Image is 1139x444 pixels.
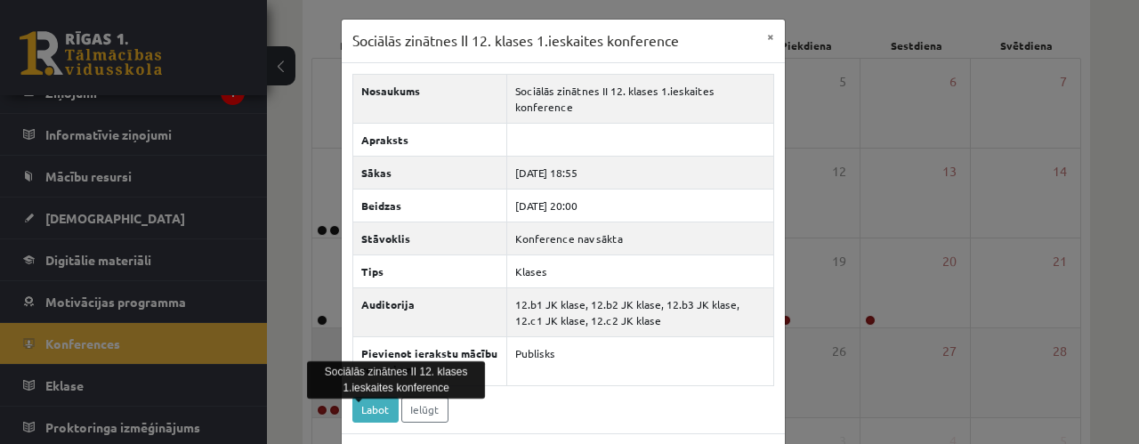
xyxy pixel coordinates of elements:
[401,397,448,423] a: Ielūgt
[352,222,507,254] th: Stāvoklis
[307,361,485,399] div: Sociālās zinātnes II 12. klases 1.ieskaites konference
[507,74,773,123] td: Sociālās zinātnes II 12. klases 1.ieskaites konference
[507,254,773,287] td: Klases
[352,30,679,52] h3: Sociālās zinātnes II 12. klases 1.ieskaites konference
[352,123,507,156] th: Apraksts
[352,336,507,385] th: Pievienot ierakstu mācību resursiem
[507,189,773,222] td: [DATE] 20:00
[352,156,507,189] th: Sākas
[507,156,773,189] td: [DATE] 18:55
[352,397,399,423] a: Labot
[756,20,785,53] button: ×
[352,254,507,287] th: Tips
[507,287,773,336] td: 12.b1 JK klase, 12.b2 JK klase, 12.b3 JK klase, 12.c1 JK klase, 12.c2 JK klase
[352,287,507,336] th: Auditorija
[507,336,773,385] td: Publisks
[352,189,507,222] th: Beidzas
[507,222,773,254] td: Konference nav sākta
[352,74,507,123] th: Nosaukums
